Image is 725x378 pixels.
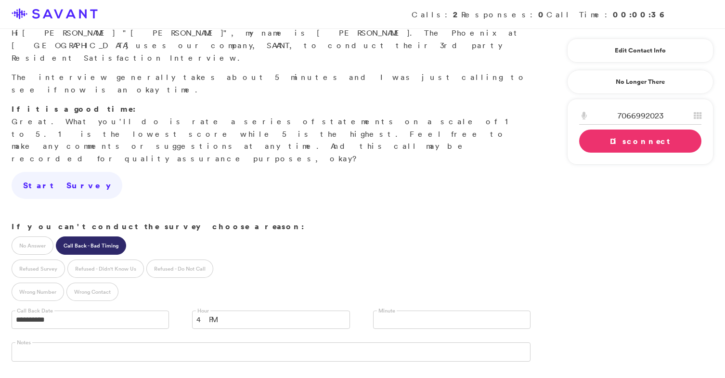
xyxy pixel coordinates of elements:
[12,260,65,278] label: Refused Survey
[567,70,713,94] a: No Longer There
[15,307,54,314] label: Call Back Date
[196,307,210,314] label: Hour
[453,9,461,20] strong: 2
[56,236,126,255] label: Call Back - Bad Timing
[12,71,531,96] p: The interview generally takes about 5 minutes and I was just calling to see if now is an okay time.
[15,339,32,346] label: Notes
[579,43,701,58] a: Edit Contact Info
[538,9,546,20] strong: 0
[579,130,701,153] a: Disconnect
[12,15,531,64] p: Hi , my name is [PERSON_NAME]. The Phoenix at [GEOGRAPHIC_DATA] uses our company, SAVANT, to cond...
[12,104,136,114] strong: If it is a good time:
[12,236,53,255] label: No Answer
[12,103,531,165] p: Great. What you'll do is rate a series of statements on a scale of 1 to 5. 1 is the lowest score ...
[613,9,665,20] strong: 00:00:36
[12,221,304,232] strong: If you can't conduct the survey choose a reason:
[12,172,122,199] a: Start Survey
[67,260,144,278] label: Refused - Didn't Know Us
[66,283,118,301] label: Wrong Contact
[377,307,397,314] label: Minute
[196,311,333,328] span: 4 PM
[146,260,213,278] label: Refused - Do Not Call
[22,28,231,38] span: [PERSON_NAME] "[PERSON_NAME]"
[12,283,64,301] label: Wrong Number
